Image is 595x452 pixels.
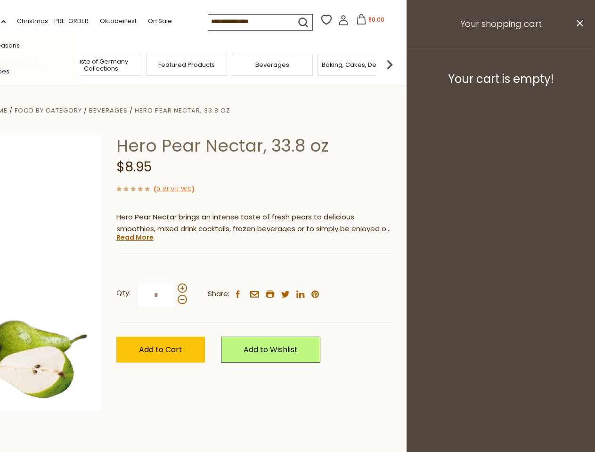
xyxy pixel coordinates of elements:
[350,14,391,28] button: $0.00
[100,16,137,26] a: Oktoberfest
[17,16,89,26] a: Christmas - PRE-ORDER
[89,106,128,115] a: Beverages
[368,16,384,24] span: $0.00
[255,61,289,68] a: Beverages
[63,58,139,72] a: Taste of Germany Collections
[208,288,229,300] span: Share:
[139,344,182,355] span: Add to Cart
[116,135,392,156] h1: Hero Pear Nectar, 33.8 oz
[116,211,392,235] p: Hero Pear Nectar brings an intense taste of fresh pears to delicious smoothies, mixed drink cockt...
[418,72,583,86] h3: Your cart is empty!
[158,61,215,68] a: Featured Products
[116,158,152,176] span: $8.95
[156,185,192,194] a: 0 Reviews
[322,61,395,68] a: Baking, Cakes, Desserts
[221,337,320,363] a: Add to Wishlist
[116,337,205,363] button: Add to Cart
[137,282,176,308] input: Qty:
[154,185,195,194] span: ( )
[148,16,172,26] a: On Sale
[380,55,399,74] img: next arrow
[135,106,230,115] a: Hero Pear Nectar, 33.8 oz
[116,287,130,299] strong: Qty:
[116,233,154,242] a: Read More
[15,106,82,115] a: Food By Category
